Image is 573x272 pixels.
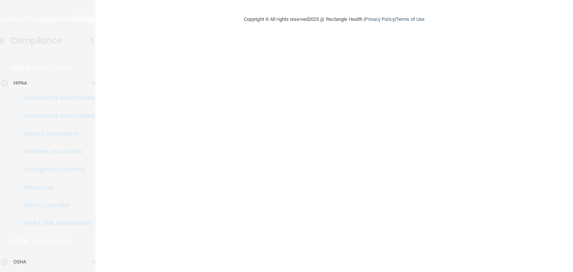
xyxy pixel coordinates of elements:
p: HIPAA [13,79,27,88]
div: Copyright © All rights reserved 2025 @ Rectangle Health | | [198,7,470,31]
p: Documents and Policies [5,94,107,102]
p: Learn More! [32,237,72,246]
p: HIPAA Risk Assessment [5,219,107,227]
p: Documents and Policies [5,112,107,120]
p: HIPAA Checklist [5,202,107,209]
h4: Compliance [10,35,62,46]
p: Business Associates [5,148,107,155]
p: Emergency Planning [5,166,107,173]
p: HIPAA [10,64,29,73]
p: OSHA [13,257,26,266]
p: Resources [5,184,107,191]
p: Learn More! [33,64,72,73]
p: OSHA [10,237,29,246]
a: Privacy Policy [365,16,394,22]
p: Report an Incident [5,130,107,137]
a: Terms of Use [396,16,425,22]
